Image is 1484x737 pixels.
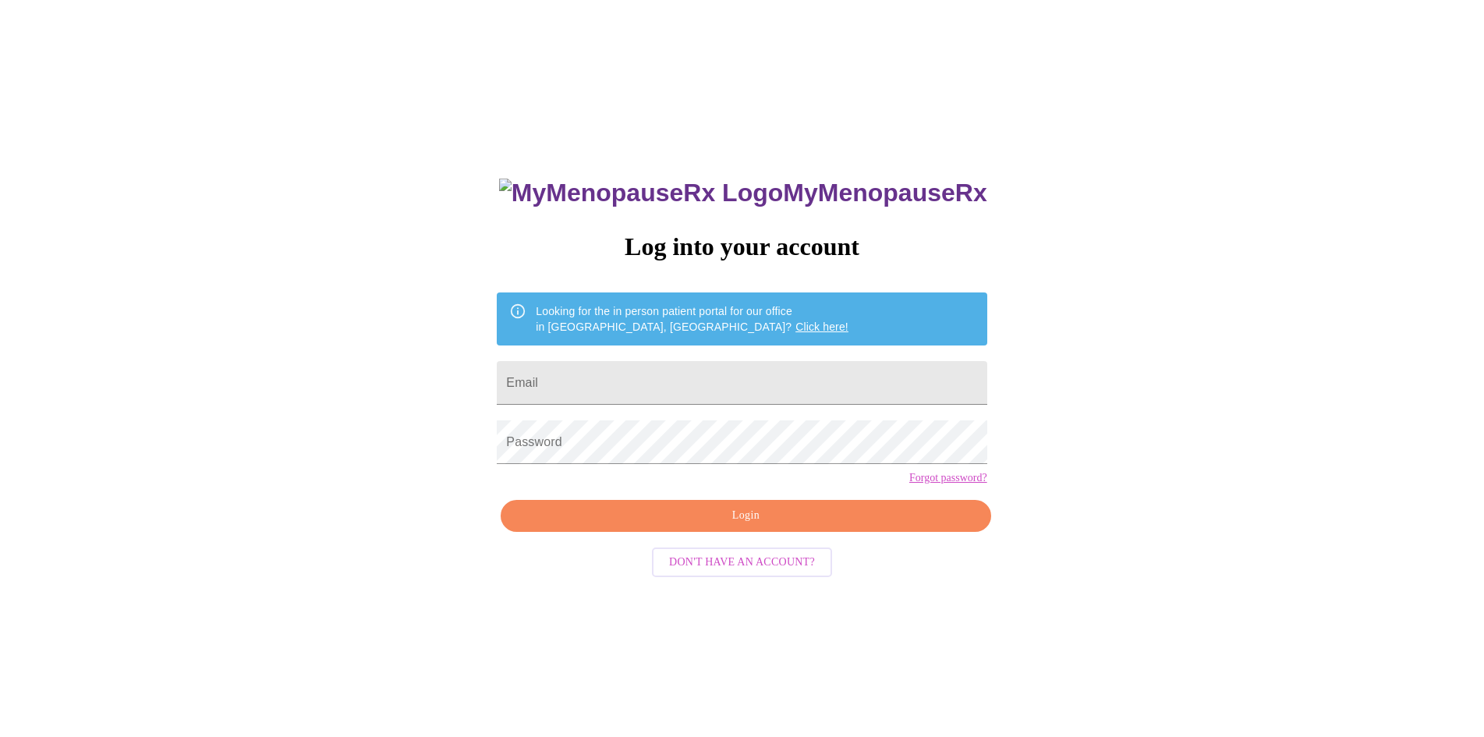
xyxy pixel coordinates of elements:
a: Don't have an account? [648,554,836,567]
h3: Log into your account [497,232,986,261]
span: Login [519,506,972,526]
div: Looking for the in person patient portal for our office in [GEOGRAPHIC_DATA], [GEOGRAPHIC_DATA]? [536,297,848,341]
a: Forgot password? [909,472,987,484]
button: Don't have an account? [652,547,832,578]
button: Login [501,500,990,532]
img: MyMenopauseRx Logo [499,179,783,207]
h3: MyMenopauseRx [499,179,987,207]
span: Don't have an account? [669,553,815,572]
a: Click here! [795,321,848,333]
